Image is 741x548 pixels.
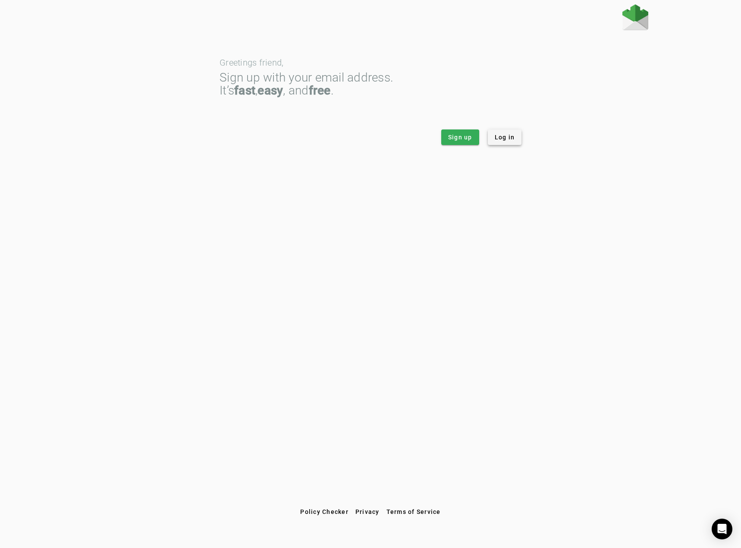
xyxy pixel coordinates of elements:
button: Sign up [441,129,479,145]
button: Privacy [352,504,383,520]
strong: free [309,83,331,98]
div: Open Intercom Messenger [712,519,732,539]
div: Greetings friend, [220,58,521,67]
strong: easy [257,83,283,98]
span: Sign up [448,133,472,142]
button: Policy Checker [297,504,352,520]
span: Log in [495,133,515,142]
div: Sign up with your email address. It’s , , and . [220,71,521,97]
span: Policy Checker [300,508,349,515]
span: Privacy [355,508,380,515]
img: Fraudmarc Logo [622,4,648,30]
span: Terms of Service [386,508,441,515]
button: Terms of Service [383,504,444,520]
button: Log in [488,129,522,145]
strong: fast [234,83,255,98]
